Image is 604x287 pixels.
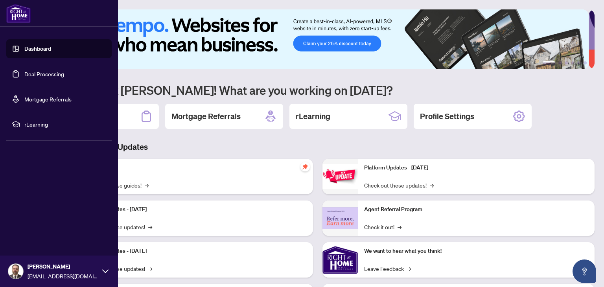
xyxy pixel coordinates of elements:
img: Profile Icon [8,264,23,279]
p: Platform Updates - [DATE] [83,247,307,256]
a: Deal Processing [24,70,64,77]
span: → [398,223,401,231]
h1: Welcome back [PERSON_NAME]! What are you working on [DATE]? [41,83,595,98]
span: pushpin [300,162,310,171]
img: logo [6,4,31,23]
p: Platform Updates - [DATE] [83,205,307,214]
p: Platform Updates - [DATE] [364,164,588,172]
p: Self-Help [83,164,307,172]
button: 1 [543,61,555,64]
h3: Brokerage & Industry Updates [41,142,595,153]
span: → [145,181,149,189]
span: [EMAIL_ADDRESS][DOMAIN_NAME] [28,272,98,280]
a: Leave Feedback→ [364,264,411,273]
a: Check it out!→ [364,223,401,231]
span: → [148,264,152,273]
img: Slide 0 [41,9,589,69]
button: Open asap [573,259,596,283]
h2: Profile Settings [420,111,474,122]
h2: Mortgage Referrals [171,111,241,122]
img: Agent Referral Program [322,207,358,229]
p: We want to hear what you think! [364,247,588,256]
button: 5 [577,61,580,64]
h2: rLearning [296,111,330,122]
a: Mortgage Referrals [24,96,72,103]
a: Dashboard [24,45,51,52]
button: 6 [584,61,587,64]
span: [PERSON_NAME] [28,262,98,271]
span: → [430,181,434,189]
img: We want to hear what you think! [322,242,358,278]
button: 4 [571,61,574,64]
button: 2 [558,61,562,64]
span: rLearning [24,120,106,129]
span: → [148,223,152,231]
p: Agent Referral Program [364,205,588,214]
span: → [407,264,411,273]
a: Check out these updates!→ [364,181,434,189]
img: Platform Updates - June 23, 2025 [322,164,358,189]
button: 3 [565,61,568,64]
